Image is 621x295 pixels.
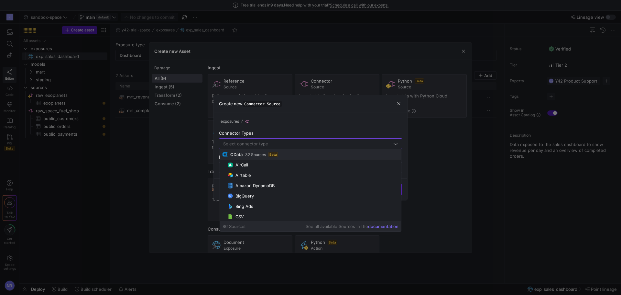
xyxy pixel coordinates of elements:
div: Bing Ads [235,204,253,209]
a: documentation [368,224,398,229]
span: 32 Sources [245,153,266,157]
img: AirCall [228,163,233,168]
div: CSV [235,214,244,219]
div: BigQuery [235,193,254,199]
img: BigQuery [228,193,233,199]
img: Airtable [228,173,233,178]
h3: Create new [219,101,282,106]
span: Connector Source [243,101,282,107]
span: CData [230,152,243,157]
img: Amazon DynamoDB [228,183,233,188]
input: Select connector type [223,141,392,146]
span: Beta [268,152,278,157]
img: Bing Ads [228,204,233,209]
p: See all available Sources in the [306,224,398,229]
span: Name [219,154,231,160]
span: exposures [221,119,239,124]
div: Connector Types [219,130,402,136]
div: Amazon DynamoDB [235,183,275,188]
div: Airtable [235,173,251,178]
div: 86 Sources [223,224,245,229]
button: exposures [219,118,241,125]
img: CSV [228,214,233,219]
div: AirCall [235,162,248,167]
